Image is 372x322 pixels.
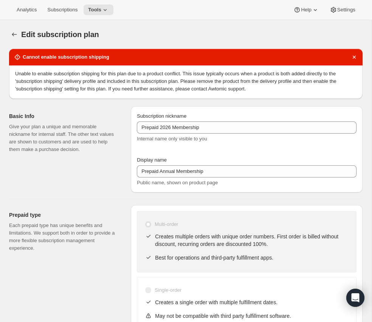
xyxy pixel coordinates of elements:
[23,53,109,61] h2: Cannot enable subscription shipping
[137,157,167,163] span: Display name
[337,7,355,13] span: Settings
[289,5,323,15] button: Help
[155,287,181,293] span: Single-order
[137,180,218,185] span: Public name, shown on product page
[137,165,356,177] input: Subscribe & Save
[9,29,20,40] button: Subscription plans
[155,221,178,227] span: Multi-order
[137,121,356,134] input: Subscribe & Save
[9,123,119,153] p: Give your plan a unique and memorable nickname for internal staff. The other text values are show...
[9,112,119,120] h2: Basic Info
[47,7,77,13] span: Subscriptions
[9,211,119,219] h2: Prepaid type
[21,30,99,39] span: Edit subscription plan
[325,5,360,15] button: Settings
[155,299,349,306] p: Creates a single order with multiple fulfillment dates.
[349,52,360,62] button: Dismiss notification
[155,254,349,261] p: Best for operations and third-party fulfillment apps.
[301,7,311,13] span: Help
[88,7,101,13] span: Tools
[9,222,119,252] p: Each prepaid type has unique benefits and limitations. We support both in order to provide a more...
[137,136,207,142] span: Internal name only visible to you
[137,113,186,119] span: Subscription nickname
[346,289,364,307] div: Open Intercom Messenger
[84,5,113,15] button: Tools
[155,312,349,320] p: May not be compatible with third party fulfillment software.
[17,7,37,13] span: Analytics
[12,5,41,15] button: Analytics
[155,233,349,248] p: Creates multiple orders with unique order numbers. First order is billed without discount, recurr...
[15,70,356,93] p: Unable to enable subscription shipping for this plan due to a product conflict. This issue typica...
[43,5,82,15] button: Subscriptions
